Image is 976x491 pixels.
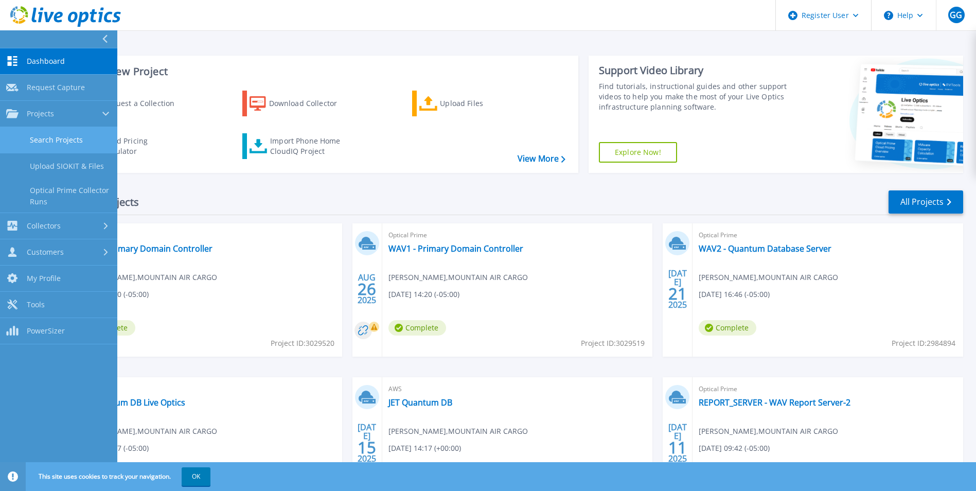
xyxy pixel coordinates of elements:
div: [DATE] 2025 [668,270,687,308]
span: [PERSON_NAME] , MOUNTAIN AIR CARGO [78,272,217,283]
a: WAV1 - Primary Domain Controller [78,243,212,254]
a: WAV1 - Primary Domain Controller [388,243,523,254]
span: [PERSON_NAME] , MOUNTAIN AIR CARGO [388,272,528,283]
span: [PERSON_NAME] , MOUNTAIN AIR CARGO [78,426,217,437]
a: JET Quantum DB [388,397,452,408]
div: Request a Collection [102,93,185,114]
span: GG [950,11,962,19]
span: Complete [699,320,756,336]
span: My Profile [27,274,61,283]
span: Project ID: 2984894 [892,338,955,349]
div: Upload Files [440,93,522,114]
div: AUG 2025 [357,270,377,308]
div: Download Collector [269,93,351,114]
span: Project ID: 3029520 [271,338,334,349]
span: 15 [358,443,376,452]
span: AWS [388,383,647,395]
span: [DATE] 16:46 (-05:00) [699,289,770,300]
div: Cloud Pricing Calculator [101,136,183,156]
a: Cloud Pricing Calculator [73,133,188,159]
span: PowerSizer [27,326,65,336]
span: [DATE] 14:17 (+00:00) [388,443,461,454]
span: Optical Prime [78,383,336,395]
span: 26 [358,285,376,293]
span: Optical Prime [699,230,957,241]
div: Import Phone Home CloudIQ Project [270,136,350,156]
span: Dashboard [27,57,65,66]
span: Customers [27,248,64,257]
div: Support Video Library [599,64,790,77]
a: View More [518,154,565,164]
a: WAV2 - Quantum Database Server [699,243,831,254]
span: Tools [27,300,45,309]
span: [PERSON_NAME] , MOUNTAIN AIR CARGO [699,272,838,283]
span: Optical Prime [78,230,336,241]
span: Optical Prime [699,383,957,395]
a: Download Collector [242,91,357,116]
span: Collectors [27,221,61,231]
h3: Start a New Project [73,66,565,77]
span: [PERSON_NAME] , MOUNTAIN AIR CARGO [699,426,838,437]
button: OK [182,467,210,486]
a: All Projects [889,190,963,214]
span: [PERSON_NAME] , MOUNTAIN AIR CARGO [388,426,528,437]
span: Projects [27,109,54,118]
a: Explore Now! [599,142,677,163]
a: Upload Files [412,91,527,116]
span: 11 [668,443,687,452]
span: Request Capture [27,83,85,92]
a: REPORT_SERVER - WAV Report Server-2 [699,397,850,408]
span: Project ID: 3029519 [581,338,645,349]
span: 21 [668,289,687,298]
span: Optical Prime [388,230,647,241]
a: JET Quantum DB Live Optics [78,397,185,408]
a: Request a Collection [73,91,188,116]
span: This site uses cookies to track your navigation. [28,467,210,486]
div: [DATE] 2025 [357,424,377,462]
div: Find tutorials, instructional guides and other support videos to help you make the most of your L... [599,81,790,112]
span: [DATE] 14:20 (-05:00) [388,289,459,300]
div: [DATE] 2025 [668,424,687,462]
span: Complete [388,320,446,336]
span: [DATE] 09:42 (-05:00) [699,443,770,454]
